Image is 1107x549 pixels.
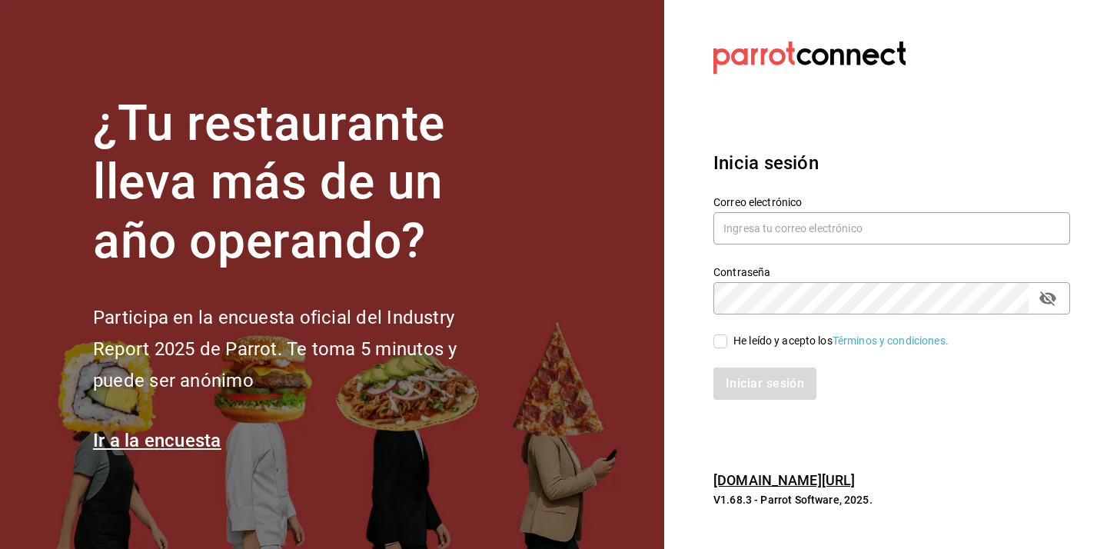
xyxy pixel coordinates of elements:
h3: Inicia sesión [713,149,1070,177]
p: V1.68.3 - Parrot Software, 2025. [713,492,1070,507]
button: passwordField [1035,285,1061,311]
div: He leído y acepto los [733,333,949,349]
a: [DOMAIN_NAME][URL] [713,472,855,488]
input: Ingresa tu correo electrónico [713,212,1070,245]
label: Correo electrónico [713,196,1070,207]
h1: ¿Tu restaurante lleva más de un año operando? [93,95,508,271]
label: Contraseña [713,266,1070,277]
a: Términos y condiciones. [833,334,949,347]
a: Ir a la encuesta [93,430,221,451]
h2: Participa en la encuesta oficial del Industry Report 2025 de Parrot. Te toma 5 minutos y puede se... [93,302,508,396]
